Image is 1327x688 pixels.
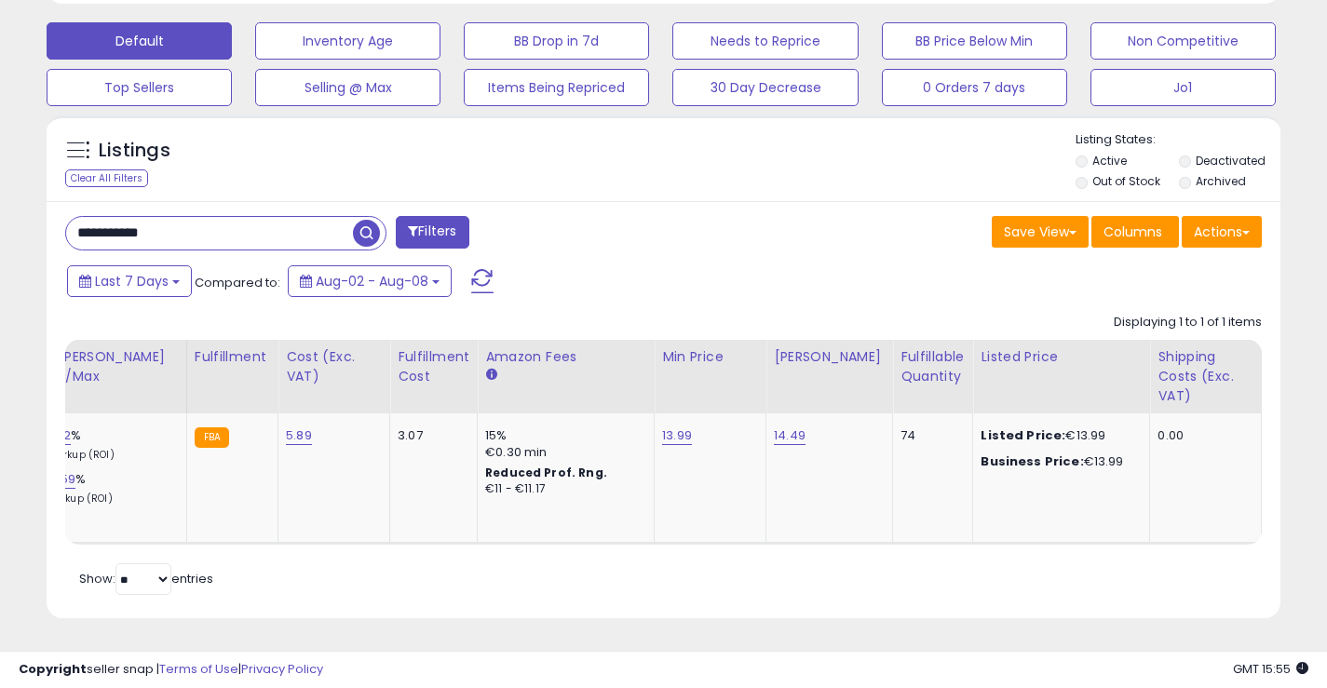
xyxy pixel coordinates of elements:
label: Active [1092,153,1127,169]
a: Terms of Use [159,660,238,678]
span: Columns [1104,223,1162,241]
button: Actions [1182,216,1262,248]
button: BB Price Below Min [882,22,1067,60]
span: Compared to: [195,274,280,291]
button: Items Being Repriced [464,69,649,106]
th: The percentage added to the cost of goods (COGS) that forms the calculator for Min & Max prices. [9,340,186,413]
a: 13.99 [662,426,692,445]
div: Cost (Exc. VAT) [286,347,382,386]
strong: Copyright [19,660,87,678]
button: Inventory Age [255,22,440,60]
b: Reduced Prof. Rng. [485,465,607,480]
div: % [18,427,172,462]
div: Fulfillment Cost [398,347,469,386]
button: BB Drop in 7d [464,22,649,60]
button: Selling @ Max [255,69,440,106]
span: Last 7 Days [95,272,169,290]
button: Save View [992,216,1089,248]
p: Listing States: [1076,131,1280,149]
b: Business Price: [981,452,1083,470]
div: Amazon Fees [485,347,646,367]
div: €11 - €11.17 [485,481,640,497]
div: Shipping Costs (Exc. VAT) [1158,347,1253,406]
div: 0.00 [1158,427,1247,444]
button: Needs to Reprice [672,22,858,60]
div: Fulfillment [195,347,270,367]
label: Archived [1196,173,1246,189]
span: Show: entries [79,570,213,587]
div: [PERSON_NAME] [774,347,885,367]
div: Clear All Filters [65,169,148,187]
label: Deactivated [1196,153,1266,169]
div: €13.99 [981,427,1135,444]
div: % [18,471,172,506]
div: Fulfillable Quantity [900,347,965,386]
button: Non Competitive [1090,22,1276,60]
button: Last 7 Days [67,265,192,297]
div: Profit [PERSON_NAME] on Min/Max [18,347,179,386]
span: 2025-08-16 15:55 GMT [1233,660,1308,678]
a: Privacy Policy [241,660,323,678]
div: 15% [485,427,640,444]
p: 11.82% Markup (ROI) [18,449,172,462]
a: 5.89 [286,426,312,445]
button: Aug-02 - Aug-08 [288,265,452,297]
label: Out of Stock [1092,173,1160,189]
div: Listed Price [981,347,1142,367]
button: Jo1 [1090,69,1276,106]
div: €0.30 min [485,444,640,461]
div: 3.07 [398,427,463,444]
button: Filters [396,216,468,249]
button: Default [47,22,232,60]
button: Columns [1091,216,1179,248]
div: Min Price [662,347,758,367]
div: €13.99 [981,453,1135,470]
a: 14.49 [774,426,806,445]
small: FBA [195,427,229,448]
div: 74 [900,427,958,444]
h5: Listings [99,138,170,164]
button: 30 Day Decrease [672,69,858,106]
span: Aug-02 - Aug-08 [316,272,428,290]
button: Top Sellers [47,69,232,106]
b: Listed Price: [981,426,1065,444]
button: 0 Orders 7 days [882,69,1067,106]
p: 17.77% Markup (ROI) [18,492,172,506]
small: Amazon Fees. [485,367,496,384]
div: seller snap | | [19,661,323,679]
div: Displaying 1 to 1 of 1 items [1114,314,1262,331]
